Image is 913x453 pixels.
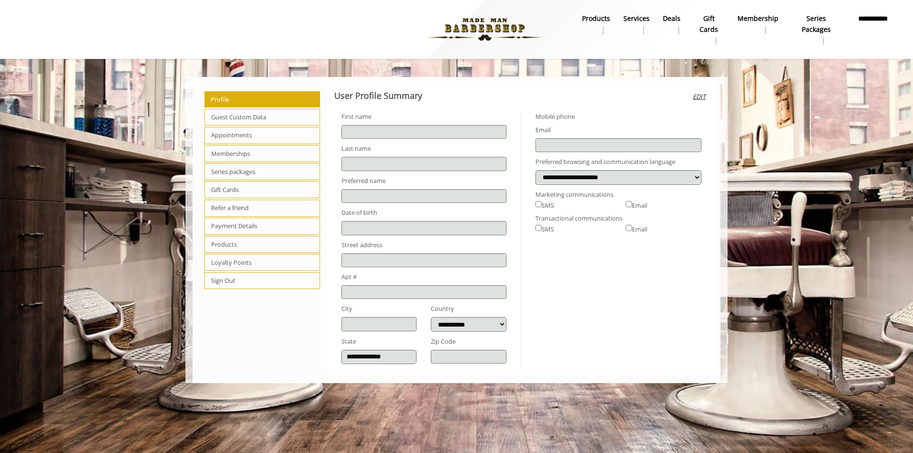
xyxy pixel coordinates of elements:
b: products [582,13,610,24]
a: DealsDeals [656,12,687,37]
span: Profile [204,91,320,107]
b: Services [623,13,650,24]
a: Series packagesSeries packages [785,12,847,47]
img: Made Man Barbershop logo [419,3,550,56]
span: Sign Out [204,272,320,289]
span: Appointments [204,127,320,144]
span: Products [204,236,320,253]
a: Gift cardsgift cards [687,12,731,47]
b: Membership [738,13,778,24]
a: ServicesServices [617,12,656,37]
span: Payment Details [204,218,320,235]
b: Series packages [792,13,840,35]
i: Edit [693,92,706,102]
button: Edit user profile [690,82,709,112]
b: gift cards [694,13,724,35]
b: Deals [663,13,680,24]
b: User Profile Summary [334,90,422,101]
a: MembershipMembership [731,12,785,37]
span: Refer a friend [204,200,320,217]
span: Gift Cards [204,181,320,198]
a: Productsproducts [575,12,617,37]
span: Series packages [204,163,320,180]
span: Memberships [204,145,320,162]
span: Guest Custom Data [204,109,320,126]
span: Loyalty Points [204,254,320,271]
